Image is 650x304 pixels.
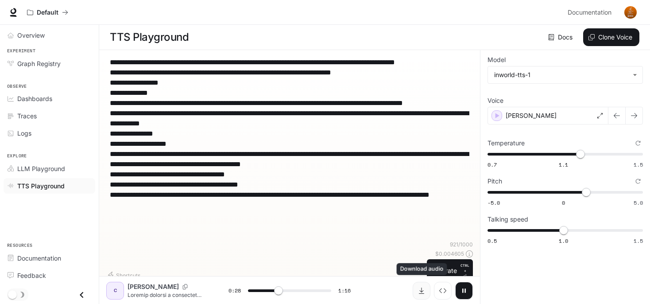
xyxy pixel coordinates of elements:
[494,70,628,79] div: inworld-tts-1
[23,4,72,21] button: All workspaces
[633,176,643,186] button: Reset to default
[487,140,525,146] p: Temperature
[397,263,447,275] div: Download audio
[108,284,122,298] div: C
[4,108,95,124] a: Traces
[559,161,568,168] span: 1.1
[546,28,576,46] a: Docs
[4,178,95,194] a: TTS Playground
[8,289,17,299] span: Dark mode toggle
[106,268,144,282] button: Shortcuts
[128,282,179,291] p: [PERSON_NAME]
[583,28,639,46] button: Clone Voice
[487,97,503,104] p: Voice
[17,181,65,191] span: TTS Playground
[487,161,497,168] span: 0.7
[622,4,639,21] button: User avatar
[17,111,37,121] span: Traces
[487,237,497,245] span: 0.5
[562,199,565,207] span: 0
[4,268,95,283] a: Feedback
[568,7,611,18] span: Documentation
[17,59,61,68] span: Graph Registry
[17,271,46,280] span: Feedback
[37,9,58,16] p: Default
[460,263,469,273] p: CTRL +
[624,6,637,19] img: User avatar
[128,291,207,299] p: Loremip dolorsi a consectet adipisci, elit se doeiusm tempor, inci ut laboreet d magna, a enimad ...
[4,27,95,43] a: Overview
[338,286,351,295] span: 1:16
[488,66,642,83] div: inworld-tts-1
[228,286,241,295] span: 0:28
[460,263,469,279] p: ⏎
[110,28,189,46] h1: TTS Playground
[427,259,473,282] button: GenerateCTRL +⏎
[179,284,191,289] button: Copy Voice ID
[4,91,95,106] a: Dashboards
[17,94,52,103] span: Dashboards
[634,199,643,207] span: 5.0
[634,237,643,245] span: 1.5
[487,57,506,63] p: Model
[487,199,500,207] span: -5.0
[17,31,45,40] span: Overview
[4,250,95,266] a: Documentation
[634,161,643,168] span: 1.5
[487,178,502,184] p: Pitch
[413,282,430,300] button: Download audio
[434,282,452,300] button: Inspect
[4,56,95,71] a: Graph Registry
[435,250,464,257] p: $ 0.004605
[506,111,557,120] p: [PERSON_NAME]
[450,241,473,248] p: 921 / 1000
[17,164,65,173] span: LLM Playground
[17,253,61,263] span: Documentation
[633,138,643,148] button: Reset to default
[17,129,31,138] span: Logs
[559,237,568,245] span: 1.0
[4,161,95,176] a: LLM Playground
[564,4,618,21] a: Documentation
[72,286,92,304] button: Close drawer
[4,125,95,141] a: Logs
[487,216,528,222] p: Talking speed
